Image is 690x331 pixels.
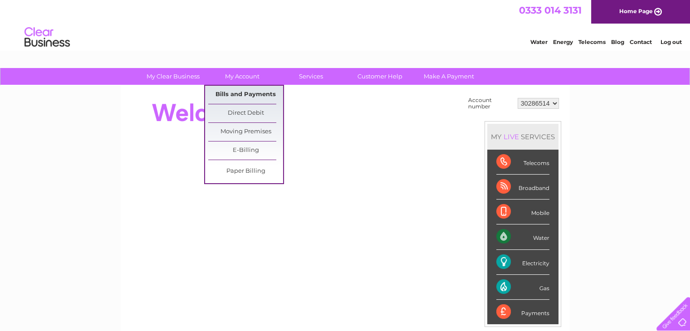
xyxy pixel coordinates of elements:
a: E-Billing [208,141,283,160]
a: Moving Premises [208,123,283,141]
img: logo.png [24,24,70,51]
a: Energy [553,39,573,45]
div: Clear Business is a trading name of Verastar Limited (registered in [GEOGRAPHIC_DATA] No. 3667643... [131,5,560,44]
div: LIVE [502,132,521,141]
div: Water [496,224,549,249]
a: Make A Payment [411,68,486,85]
div: Mobile [496,200,549,224]
a: Direct Debit [208,104,283,122]
div: MY SERVICES [487,124,558,150]
div: Electricity [496,250,549,275]
a: Blog [611,39,624,45]
a: Water [530,39,548,45]
a: Services [274,68,348,85]
div: Telecoms [496,150,549,175]
td: Account number [466,95,515,112]
div: Broadband [496,175,549,200]
div: Gas [496,275,549,300]
a: Bills and Payments [208,86,283,104]
a: Customer Help [343,68,417,85]
a: Paper Billing [208,162,283,180]
a: Contact [630,39,652,45]
a: Telecoms [578,39,606,45]
a: My Clear Business [136,68,210,85]
a: 0333 014 3131 [519,5,582,16]
div: Payments [496,300,549,324]
a: My Account [205,68,279,85]
a: Log out [660,39,681,45]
